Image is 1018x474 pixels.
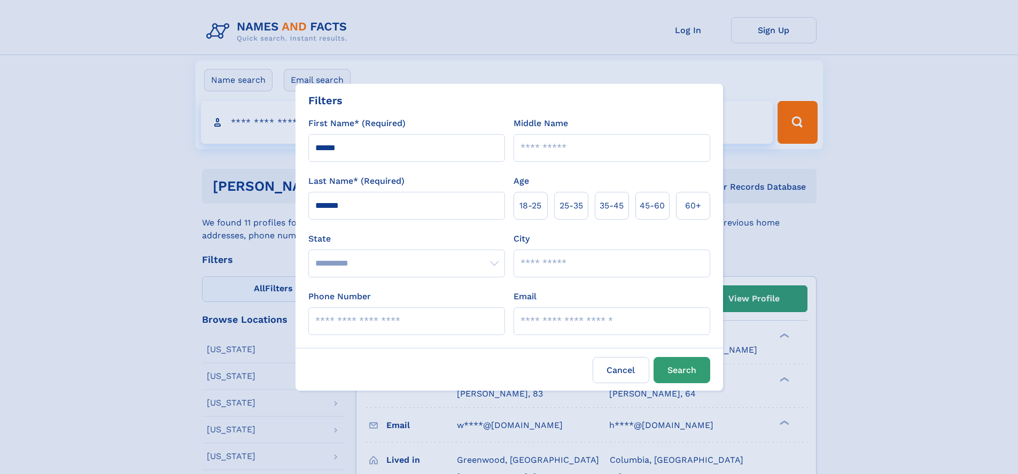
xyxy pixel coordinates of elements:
[640,199,665,212] span: 45‑60
[685,199,701,212] span: 60+
[514,290,537,303] label: Email
[308,232,505,245] label: State
[514,117,568,130] label: Middle Name
[600,199,624,212] span: 35‑45
[308,290,371,303] label: Phone Number
[559,199,583,212] span: 25‑35
[308,175,405,188] label: Last Name* (Required)
[593,357,649,383] label: Cancel
[654,357,710,383] button: Search
[308,117,406,130] label: First Name* (Required)
[514,175,529,188] label: Age
[308,92,343,108] div: Filters
[514,232,530,245] label: City
[519,199,541,212] span: 18‑25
